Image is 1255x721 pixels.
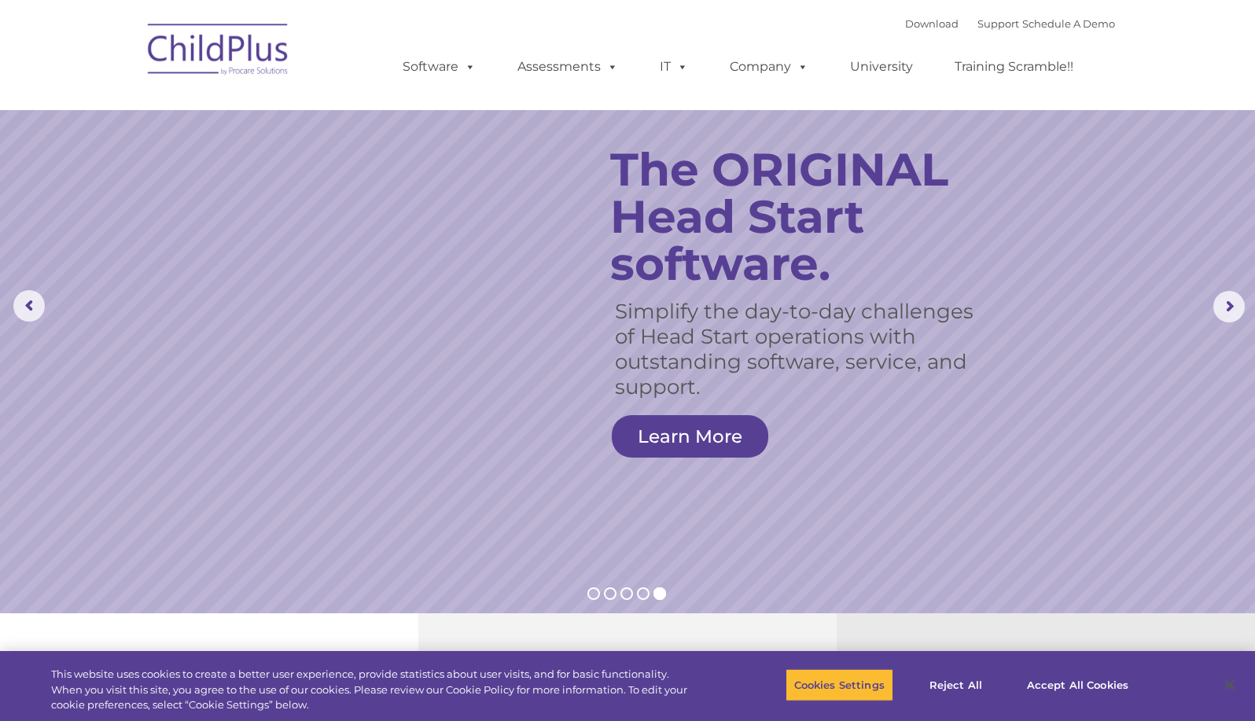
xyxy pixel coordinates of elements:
button: Reject All [907,668,1005,701]
button: Cookies Settings [786,668,893,701]
a: Software [387,51,491,83]
font: | [905,17,1115,30]
a: Training Scramble!! [939,51,1089,83]
img: ChildPlus by Procare Solutions [140,13,297,91]
rs-layer: The ORIGINAL Head Start software. [610,146,1002,288]
span: Phone number [219,168,285,180]
rs-layer: Simplify the day-to-day challenges of Head Start operations with outstanding software, service, a... [615,299,982,399]
button: Close [1213,668,1247,702]
a: Learn More [612,415,768,458]
div: This website uses cookies to create a better user experience, provide statistics about user visit... [51,667,690,713]
a: Company [714,51,824,83]
a: Support [977,17,1019,30]
a: IT [644,51,704,83]
a: Schedule A Demo [1022,17,1115,30]
button: Accept All Cookies [1018,668,1137,701]
span: Last name [219,104,267,116]
a: Download [905,17,959,30]
a: University [834,51,929,83]
a: Assessments [502,51,634,83]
